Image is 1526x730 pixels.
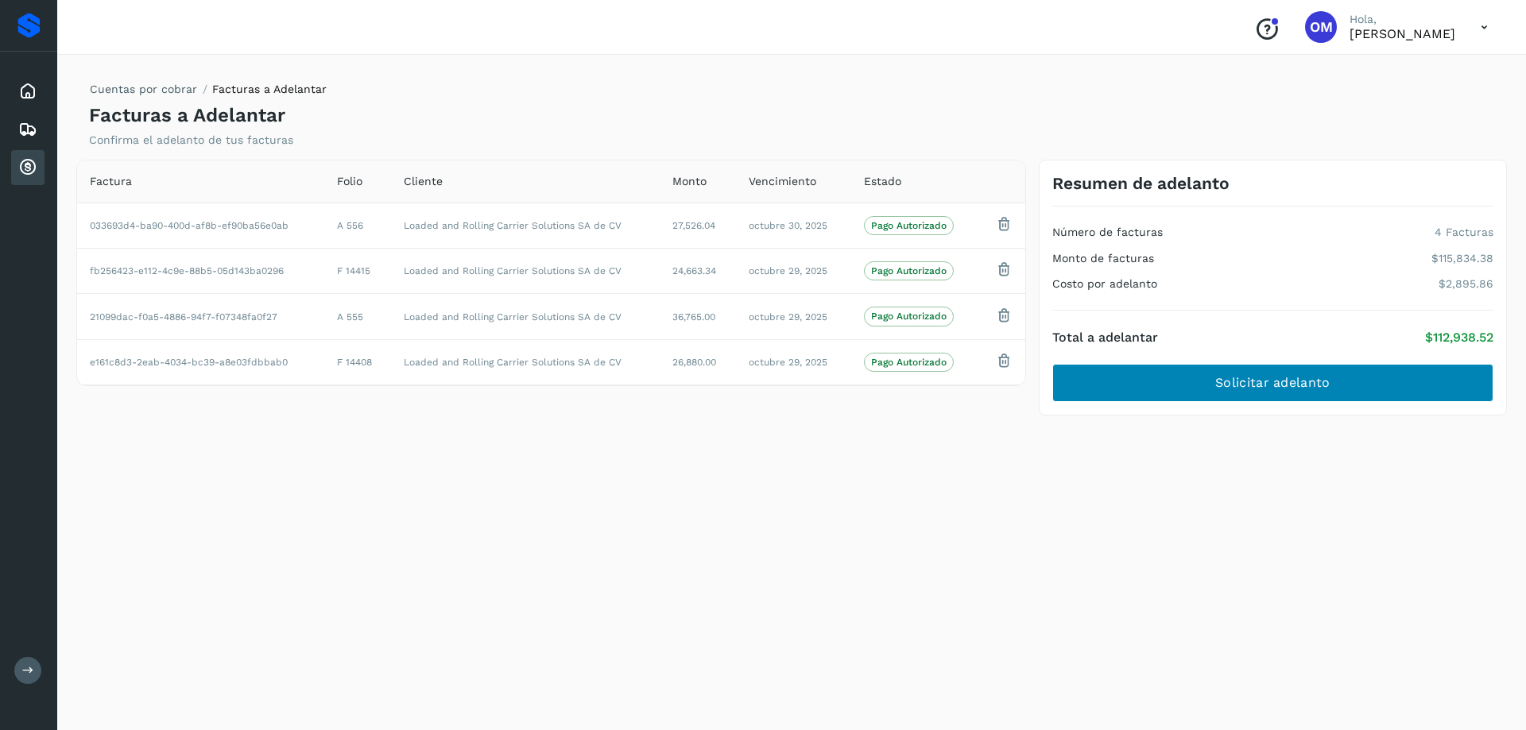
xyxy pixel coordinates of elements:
[391,249,660,294] td: Loaded and Rolling Carrier Solutions SA de CV
[89,104,285,127] h4: Facturas a Adelantar
[77,339,324,384] td: e161c8d3-2eab-4034-bc39-a8e03fdbbab0
[11,74,45,109] div: Inicio
[672,357,716,368] span: 26,880.00
[324,249,391,294] td: F 14415
[749,220,827,231] span: octubre 30, 2025
[324,339,391,384] td: F 14408
[871,220,947,231] p: Pago Autorizado
[672,265,716,276] span: 24,663.34
[672,173,707,190] span: Monto
[324,203,391,248] td: A 556
[90,173,132,190] span: Factura
[90,83,197,95] a: Cuentas por cobrar
[749,265,827,276] span: octubre 29, 2025
[1052,173,1230,193] h3: Resumen de adelanto
[77,249,324,294] td: fb256423-e112-4c9e-88b5-05d143ba0296
[77,294,324,339] td: 21099dac-f0a5-4886-94f7-f07348fa0f27
[11,150,45,185] div: Cuentas por cobrar
[1052,252,1154,265] h4: Monto de facturas
[672,220,715,231] span: 27,526.04
[89,81,327,104] nav: breadcrumb
[1431,252,1493,265] p: $115,834.38
[337,173,362,190] span: Folio
[324,294,391,339] td: A 555
[749,173,816,190] span: Vencimiento
[1425,330,1493,345] p: $112,938.52
[1350,26,1455,41] p: OZIEL MATA MURO
[749,311,827,323] span: octubre 29, 2025
[212,83,327,95] span: Facturas a Adelantar
[1052,364,1493,402] button: Solicitar adelanto
[871,311,947,322] p: Pago Autorizado
[1052,226,1163,239] h4: Número de facturas
[672,311,715,323] span: 36,765.00
[871,265,947,276] p: Pago Autorizado
[89,133,293,147] p: Confirma el adelanto de tus facturas
[77,203,324,248] td: 033693d4-ba90-400d-af8b-ef90ba56e0ab
[1435,226,1493,239] p: 4 Facturas
[391,203,660,248] td: Loaded and Rolling Carrier Solutions SA de CV
[1350,13,1455,26] p: Hola,
[1215,374,1330,392] span: Solicitar adelanto
[1052,330,1158,345] h4: Total a adelantar
[391,339,660,384] td: Loaded and Rolling Carrier Solutions SA de CV
[1052,277,1157,291] h4: Costo por adelanto
[1439,277,1493,291] p: $2,895.86
[11,112,45,147] div: Embarques
[749,357,827,368] span: octubre 29, 2025
[871,357,947,368] p: Pago Autorizado
[404,173,443,190] span: Cliente
[391,294,660,339] td: Loaded and Rolling Carrier Solutions SA de CV
[864,173,901,190] span: Estado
